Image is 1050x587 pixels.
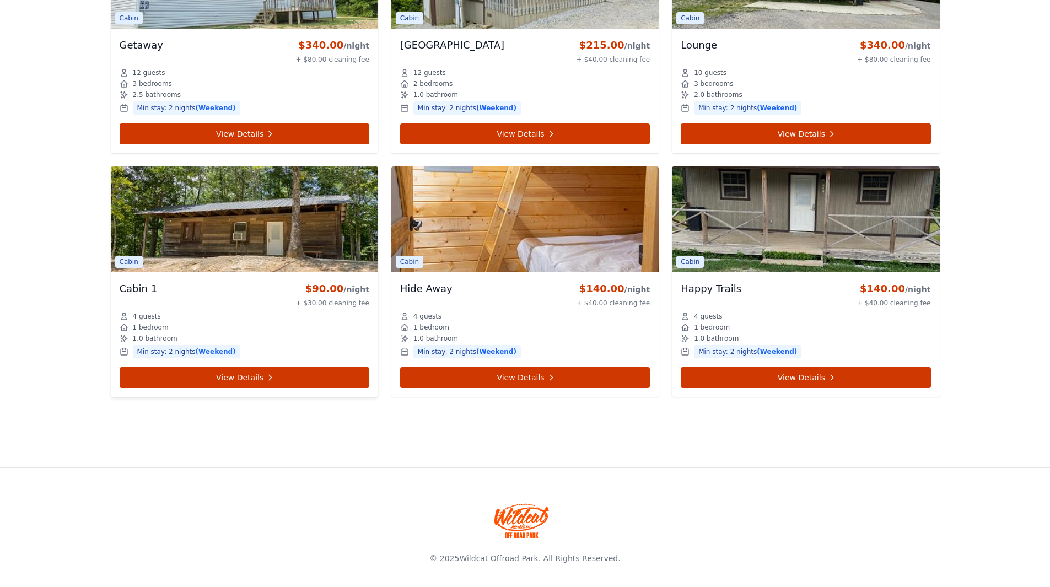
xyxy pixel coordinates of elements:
span: © 2025 . All Rights Reserved. [429,554,620,563]
span: /night [343,285,369,294]
span: 12 guests [133,68,165,77]
span: 1.0 bathroom [413,334,458,343]
img: Happy Trails [672,166,939,272]
span: /night [905,285,931,294]
span: 4 guests [133,312,161,321]
span: 1.0 bathroom [413,90,458,99]
span: /night [624,41,650,50]
span: 4 guests [694,312,722,321]
div: $90.00 [296,281,369,297]
div: $340.00 [857,37,930,53]
span: (Weekend) [196,104,236,112]
span: Cabin [396,256,423,268]
div: + $80.00 cleaning fee [857,55,930,64]
span: Min stay: 2 nights [413,345,521,358]
div: + $40.00 cleaning fee [857,299,930,308]
a: View Details [400,367,650,388]
div: + $80.00 cleaning fee [296,55,369,64]
span: 1.0 bathroom [694,334,739,343]
h3: Getaway [120,37,164,53]
span: Min stay: 2 nights [694,101,801,115]
span: 4 guests [413,312,441,321]
span: (Weekend) [196,348,236,356]
span: 2.0 bathrooms [694,90,742,99]
h3: [GEOGRAPHIC_DATA] [400,37,504,53]
span: /night [343,41,369,50]
a: View Details [400,123,650,144]
h3: Lounge [681,37,717,53]
span: /night [905,41,931,50]
a: Wildcat Offroad Park [459,554,538,563]
span: 2 bedrooms [413,79,453,88]
span: (Weekend) [476,348,516,356]
span: 3 bedrooms [133,79,172,88]
span: 1 bedroom [133,323,169,332]
div: $215.00 [577,37,650,53]
span: 3 bedrooms [694,79,733,88]
span: (Weekend) [757,104,797,112]
div: + $40.00 cleaning fee [577,299,650,308]
span: 10 guests [694,68,726,77]
h3: Happy Trails [681,281,741,297]
span: Cabin [396,12,423,24]
img: Hide Away [391,166,659,272]
span: Min stay: 2 nights [133,101,240,115]
span: 1 bedroom [694,323,730,332]
span: Cabin [115,256,143,268]
div: $140.00 [577,281,650,297]
span: Min stay: 2 nights [694,345,801,358]
span: /night [624,285,650,294]
a: View Details [681,123,930,144]
div: + $40.00 cleaning fee [577,55,650,64]
span: Min stay: 2 nights [413,101,521,115]
a: View Details [120,367,369,388]
span: Cabin [676,12,704,24]
span: 2.5 bathrooms [133,90,181,99]
a: View Details [681,367,930,388]
div: + $30.00 cleaning fee [296,299,369,308]
span: 1.0 bathroom [133,334,177,343]
img: Cabin 1 [111,166,378,272]
h3: Cabin 1 [120,281,158,297]
img: Wildcat Offroad park [494,503,550,538]
h3: Hide Away [400,281,453,297]
span: 1 bedroom [413,323,449,332]
span: Cabin [115,12,143,24]
a: View Details [120,123,369,144]
div: $340.00 [296,37,369,53]
span: 12 guests [413,68,446,77]
div: $140.00 [857,281,930,297]
span: (Weekend) [476,104,516,112]
span: (Weekend) [757,348,797,356]
span: Cabin [676,256,704,268]
span: Min stay: 2 nights [133,345,240,358]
